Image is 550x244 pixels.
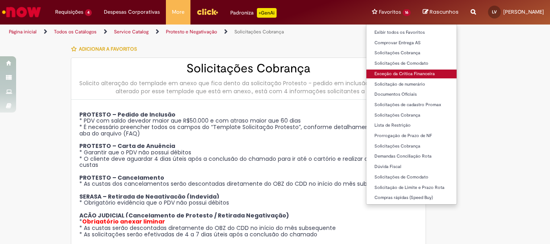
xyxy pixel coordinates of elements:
[403,9,411,16] span: 16
[196,6,218,18] img: click_logo_yellow_360x200.png
[82,217,165,226] span: Obrigatório anexar liminar
[366,152,457,161] a: Demandas Conciliação Rota
[79,46,137,52] span: Adicionar a Favoritos
[85,9,92,16] span: 4
[366,193,457,202] a: Compras rápidas (Speed Buy)
[366,70,457,78] a: Exceção da Crítica Financeira
[79,117,301,125] span: * PDV com saldo devedor maior que R$50.000 e com atraso maior que 60 dias
[366,80,457,89] a: Solicitação de numerário
[79,180,394,188] span: * As custas dos cancelamentos serão descontadas diretamente do OBZ do CDD no início do mês subseq...
[366,111,457,120] a: Solicitações Cobrança
[366,131,457,140] a: Prorrogação de Prazo de NF
[366,90,457,99] a: Documentos Oficiais
[55,8,83,16] span: Requisições
[366,24,457,205] ul: Favoritos
[79,111,176,119] span: PROTESTO – Pedido de Inclusão
[366,162,457,171] a: Dúvida Fiscal
[79,230,317,238] span: * As solicitações serão efetivadas de 4 a 7 dias úteis após a conclusão do chamado
[79,123,410,137] span: * É necessário preencher todos os campos do “Template Solicitação Protesto”, conforme detalhament...
[9,29,37,35] a: Página inicial
[114,29,149,35] a: Service Catalog
[366,173,457,182] a: Solicitações de Comodato
[79,224,336,232] span: * As custas serão descontadas diretamente do OBZ do CDD no início do mês subsequente
[172,8,184,16] span: More
[79,79,418,95] div: Solicito alteração do templade em anexo que fica dento da solicitação Protesto - pedido em inclus...
[366,49,457,57] a: Solicitações Cobrança
[366,121,457,130] a: Lista de Restrição
[166,29,217,35] a: Protesto e Negativação
[79,155,415,169] span: * O cliente deve aguardar 4 dias úteis após a conclusão do chamado para ir até o cartório e reali...
[104,8,160,16] span: Despesas Corporativas
[379,8,401,16] span: Favoritos
[79,142,175,150] span: PROTESTO – Carta de Anuência
[503,8,544,15] span: [PERSON_NAME]
[79,193,219,201] span: SERASA – Retirada de Negativação (Indevida)
[366,39,457,47] a: Comprovar Entrega AS
[54,29,97,35] a: Todos os Catálogos
[423,8,459,16] a: Rascunhos
[366,28,457,37] a: Exibir todos os Favoritos
[430,8,459,16] span: Rascunhos
[366,100,457,109] a: Solicitações de cadastro Promax
[366,183,457,192] a: Solicitação de Limite e Prazo Rota
[79,174,164,182] span: PROTESTO – Cancelamento
[492,9,497,14] span: LV
[230,8,277,18] div: Padroniza
[1,4,42,20] img: ServiceNow
[71,41,141,57] button: Adicionar a Favoritos
[257,8,277,18] p: +GenAi
[79,199,229,207] span: * Obrigatório evidência que o PDV não possui débitos
[366,142,457,151] a: Solicitações Cobrança
[6,25,361,39] ul: Trilhas de página
[79,62,418,75] h2: Solicitações Cobrança
[366,59,457,68] a: Solicitações de Comodato
[79,148,191,156] span: * Garantir que o PDV não possui débitos
[234,29,284,35] a: Solicitações Cobrança
[79,211,289,219] span: AÇÃO JUDICIAL (Cancelamento de Protesto / Retirada Negativação)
